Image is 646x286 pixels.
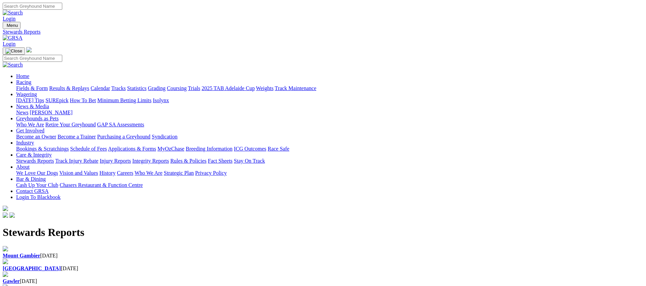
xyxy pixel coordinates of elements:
img: twitter.svg [9,212,15,218]
div: [DATE] [3,265,643,272]
a: Rules & Policies [170,158,207,164]
div: News & Media [16,110,643,116]
a: Injury Reports [100,158,131,164]
a: Results & Replays [49,85,89,91]
div: Care & Integrity [16,158,643,164]
a: Home [16,73,29,79]
a: Weights [256,85,274,91]
a: Industry [16,140,34,146]
a: 2025 TAB Adelaide Cup [202,85,255,91]
a: History [99,170,115,176]
a: About [16,164,30,170]
a: Careers [117,170,133,176]
a: SUREpick [45,97,68,103]
a: Integrity Reports [132,158,169,164]
button: Toggle navigation [3,22,21,29]
a: Stewards Reports [3,29,643,35]
a: Coursing [167,85,187,91]
a: Contact GRSA [16,188,48,194]
a: Care & Integrity [16,152,52,158]
a: Bar & Dining [16,176,46,182]
a: [PERSON_NAME] [30,110,72,115]
a: Breeding Information [186,146,232,152]
a: Bookings & Scratchings [16,146,69,152]
a: Grading [148,85,166,91]
button: Toggle navigation [3,47,25,55]
a: News & Media [16,104,49,109]
a: GAP SA Assessments [97,122,144,127]
a: News [16,110,28,115]
a: MyOzChase [157,146,184,152]
a: How To Bet [70,97,96,103]
div: [DATE] [3,253,643,259]
a: Syndication [152,134,177,139]
div: Bar & Dining [16,182,643,188]
input: Search [3,55,62,62]
div: Industry [16,146,643,152]
a: Get Involved [16,128,44,133]
a: Cash Up Your Club [16,182,58,188]
a: Stewards Reports [16,158,54,164]
a: Stay On Track [234,158,265,164]
img: Search [3,10,23,16]
img: facebook.svg [3,212,8,218]
a: ICG Outcomes [234,146,266,152]
a: Racing [16,79,31,85]
a: Login To Blackbook [16,194,61,200]
a: Retire Your Greyhound [45,122,96,127]
a: Applications & Forms [108,146,156,152]
div: About [16,170,643,176]
div: Wagering [16,97,643,104]
a: Strategic Plan [164,170,194,176]
img: logo-grsa-white.png [3,206,8,211]
a: Greyhounds as Pets [16,116,59,121]
a: Statistics [127,85,147,91]
a: Race Safe [267,146,289,152]
a: Trials [188,85,200,91]
a: Who We Are [135,170,163,176]
a: Login [3,16,15,22]
input: Search [3,3,62,10]
a: Fact Sheets [208,158,232,164]
a: Minimum Betting Limits [97,97,151,103]
div: Get Involved [16,134,643,140]
a: We Love Our Dogs [16,170,58,176]
a: Tracks [111,85,126,91]
a: Become a Trainer [58,134,96,139]
img: logo-grsa-white.png [26,47,32,52]
img: Close [5,48,22,54]
a: Wagering [16,91,37,97]
a: Become an Owner [16,134,56,139]
img: file-red.svg [3,246,8,251]
a: Gawler [3,278,20,284]
span: Menu [7,23,18,28]
a: Purchasing a Greyhound [97,134,150,139]
h1: Stewards Reports [3,226,643,239]
a: Schedule of Fees [70,146,107,152]
a: Fields & Form [16,85,48,91]
div: Greyhounds as Pets [16,122,643,128]
img: Search [3,62,23,68]
a: Privacy Policy [195,170,227,176]
a: Track Maintenance [275,85,316,91]
div: Racing [16,85,643,91]
a: [DATE] Tips [16,97,44,103]
a: Login [3,41,15,47]
a: Who We Are [16,122,44,127]
a: Chasers Restaurant & Function Centre [60,182,143,188]
a: [GEOGRAPHIC_DATA] [3,265,61,271]
a: Mount Gambier [3,253,40,258]
a: Calendar [91,85,110,91]
a: Isolynx [153,97,169,103]
div: [DATE] [3,278,643,284]
img: GRSA [3,35,23,41]
a: Vision and Values [59,170,98,176]
a: Track Injury Rebate [55,158,98,164]
img: file-red.svg [3,272,8,277]
img: file-red.svg [3,259,8,264]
